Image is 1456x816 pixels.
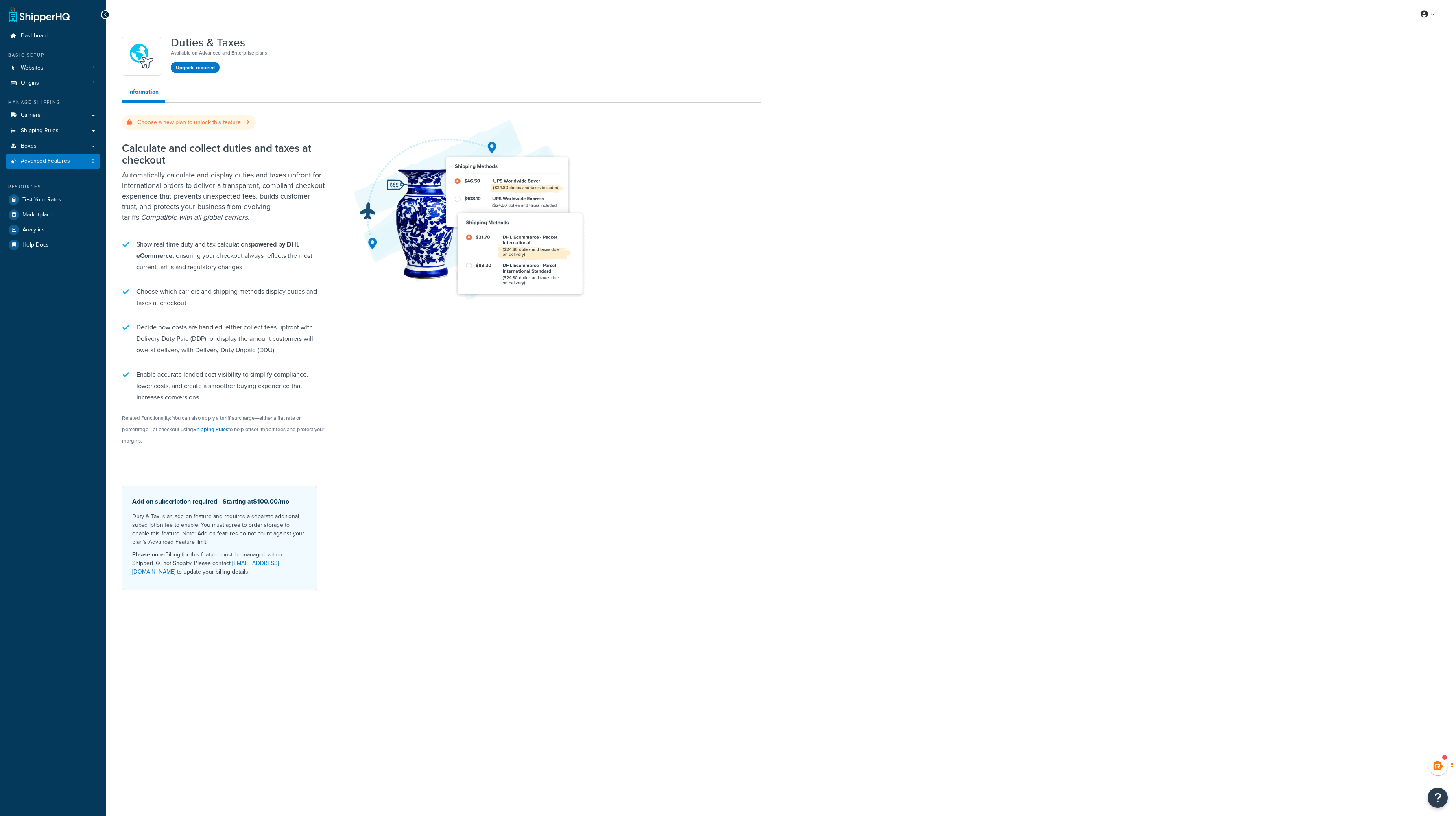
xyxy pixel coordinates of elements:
a: Shipping Rules [6,123,100,138]
a: Boxes [6,139,100,154]
span: Shipping Rules [21,127,59,134]
li: Enable accurate landed cost visibility to simplify compliance, lower costs, and create a smoother... [122,365,325,407]
a: Test Your Rates [6,192,100,207]
li: Advanced Features [6,154,100,169]
li: Origins [6,76,100,91]
li: Choose which carriers and shipping methods display duties and taxes at checkout [122,282,325,313]
img: icon-duo-feat-landed-cost-7136b061.png [127,42,156,70]
span: Analytics [22,227,45,233]
a: Information [122,84,165,103]
span: 2 [92,158,94,165]
span: Carriers [21,112,41,119]
span: Origins [21,80,39,87]
li: Decide how costs are handled: either collect fees upfront with Delivery Duty Paid (DDP), or displ... [122,318,325,360]
span: Websites [21,65,44,72]
p: Automatically calculate and display duties and taxes upfront for international orders to deliver ... [122,170,325,223]
img: Duties & Taxes [350,118,594,301]
span: Marketplace [22,212,53,218]
strong: Please note: [132,550,165,559]
h2: Calculate and collect duties and taxes at checkout [122,142,325,166]
div: Basic Setup [6,52,100,59]
li: Show real-time duty and tax calculations , ensuring your checkout always reflects the most curren... [122,235,325,277]
div: Manage Shipping [6,99,100,106]
button: Open Resource Center [1428,788,1448,808]
li: Websites [6,61,100,76]
p: Duty & Tax is an add-on feature and requires a separate additional subscription fee to enable. Yo... [132,512,307,546]
a: Advanced Features2 [6,154,100,169]
a: Analytics [6,223,100,237]
span: Boxes [21,143,37,150]
a: Choose a new plan to unlock this feature [127,118,251,127]
span: 1 [93,65,94,72]
i: Compatible with all global carriers. [141,212,249,223]
span: $100.00 [253,497,278,506]
small: Related Functionality: You can also apply a tariff surcharge—either a flat rate or percentage—at ... [122,414,324,445]
a: Help Docs [6,238,100,252]
a: Carriers [6,108,100,123]
a: Websites1 [6,61,100,76]
span: Dashboard [21,33,48,39]
span: Advanced Features [21,158,70,165]
span: Help Docs [22,242,49,249]
a: Origins1 [6,76,100,91]
span: 1 [93,80,94,87]
span: Test Your Rates [22,196,61,203]
button: Upgrade required [171,62,220,73]
p: Available on Advanced and Enterprise plans [171,49,267,57]
div: Resources [6,183,100,190]
a: [EMAIL_ADDRESS][DOMAIN_NAME] [132,559,279,576]
p: Add-on subscription required - Starting at /mo [132,496,307,507]
a: Dashboard [6,28,100,44]
a: Shipping Rules [193,425,228,433]
h1: Duties & Taxes [171,37,267,49]
a: Marketplace [6,207,100,222]
p: Billing for this feature must be managed within ShipperHQ, not Shopify. Please contact to update ... [132,550,307,576]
